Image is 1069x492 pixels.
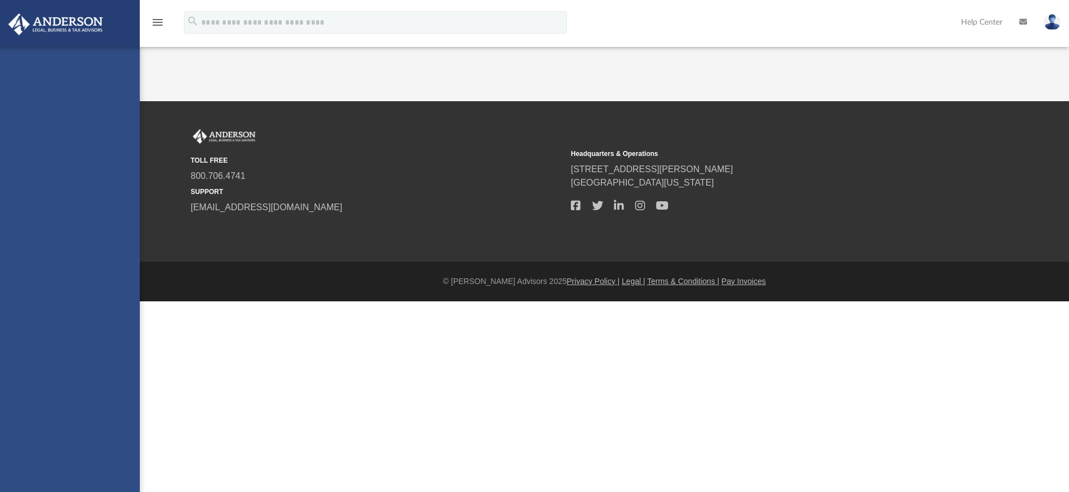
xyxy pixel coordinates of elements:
a: Pay Invoices [721,277,765,286]
a: [EMAIL_ADDRESS][DOMAIN_NAME] [191,202,342,212]
img: Anderson Advisors Platinum Portal [5,13,106,35]
img: Anderson Advisors Platinum Portal [191,129,258,144]
a: Legal | [622,277,645,286]
a: Terms & Conditions | [647,277,720,286]
a: menu [151,21,164,29]
img: User Pic [1044,14,1061,30]
a: 800.706.4741 [191,171,245,181]
small: Headquarters & Operations [571,149,943,159]
div: © [PERSON_NAME] Advisors 2025 [140,276,1069,287]
small: TOLL FREE [191,155,563,165]
a: Privacy Policy | [567,277,620,286]
i: menu [151,16,164,29]
i: search [187,15,199,27]
small: SUPPORT [191,187,563,197]
a: [STREET_ADDRESS][PERSON_NAME] [571,164,733,174]
a: [GEOGRAPHIC_DATA][US_STATE] [571,178,714,187]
